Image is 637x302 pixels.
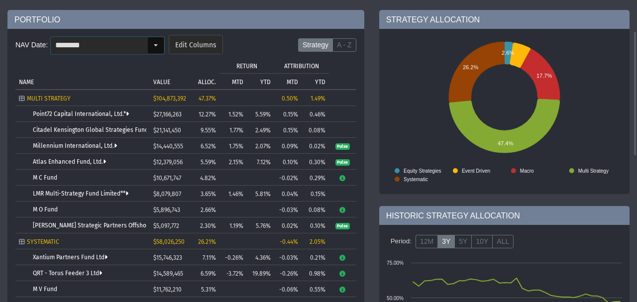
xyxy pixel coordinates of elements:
a: Citadel Kensington Global Strategies Fund Ltd. [33,126,163,133]
td: 0.46% [302,106,329,122]
text: 75.00% [387,260,404,266]
td: 0.02% [274,217,302,233]
span: 12.27% [199,111,216,118]
a: M O Fund [33,206,58,213]
td: -0.26% [274,265,302,281]
text: 26.2% [463,64,478,70]
a: LMR Multi-Strategy Fund Limited** [33,190,128,197]
span: 47.37% [199,95,216,102]
text: Equity Strategies [404,168,441,174]
td: Column MTD [219,73,247,89]
td: 2.49% [247,122,274,138]
div: HISTORIC STRATEGY ALLOCATION [379,206,630,225]
span: 2.66% [201,206,216,213]
span: $8,079,807 [153,191,181,198]
span: $58,026,250 [153,238,185,245]
span: Pulse [335,223,350,230]
text: Macro [520,168,534,174]
span: $5,896,743 [153,206,180,213]
td: 1.75% [219,138,247,154]
td: 1.52% [219,106,247,122]
div: STRATEGY ALLOCATION [379,10,630,29]
td: 0.30% [302,154,329,170]
p: RETURN [236,63,257,70]
text: Multi Strategy [578,168,608,174]
a: Millennium International, Ltd. [33,142,117,149]
td: 0.10% [302,217,329,233]
a: M C Fund [33,174,57,181]
span: 2.30% [200,222,216,229]
text: 17.7% [536,73,552,79]
td: 0.21% [302,249,329,265]
a: M V Fund [33,286,57,293]
p: YTD [315,79,325,86]
span: $10,671,747 [153,175,181,182]
td: -3.72% [219,265,247,281]
label: 3Y [437,235,455,249]
p: NAME [19,79,34,86]
a: QRT - Torus Feeder 3 Ltd [33,270,102,277]
label: 5Y [454,235,472,249]
a: Pulse [335,222,350,229]
text: Systematic [404,177,428,182]
td: 0.08% [302,122,329,138]
td: 5.81% [247,186,274,201]
td: Column YTD [302,73,329,89]
td: 5.59% [247,106,274,122]
p: VALUE [153,79,170,86]
td: 0.10% [274,154,302,170]
dx-button: Edit Columns [169,35,223,54]
div: Period: [387,233,416,250]
span: 7.11% [203,254,216,261]
div: PORTFOLIO [7,10,364,29]
td: 0.04% [274,186,302,201]
td: -0.06% [274,281,302,297]
td: Column ALLOC. [187,57,219,89]
td: 4.36% [247,249,274,265]
p: YTD [260,79,271,86]
td: Column [329,57,356,89]
span: 6.59% [201,270,216,277]
label: ALL [492,235,514,249]
td: 1.77% [219,122,247,138]
td: 0.15% [274,122,302,138]
td: 0.15% [302,186,329,201]
a: Point72 Capital International, Ltd.* [33,110,129,117]
a: [PERSON_NAME] Strategic Partners Offshore Fund, Ltd. [33,222,183,229]
td: 0.55% [302,281,329,297]
span: $5,097,772 [153,222,179,229]
td: Column MTD [274,73,302,89]
div: Select [147,37,164,54]
span: $15,746,323 [153,254,182,261]
div: 0.50% [278,95,298,102]
p: MTD [232,79,243,86]
span: $12,379,056 [153,159,183,166]
span: $104,873,392 [153,95,186,102]
span: 4.82% [200,175,216,182]
td: 2.07% [247,138,274,154]
span: 5.59% [201,159,216,166]
td: 0.29% [302,170,329,186]
a: Pulse [335,158,350,165]
td: 0.08% [302,201,329,217]
a: Xantium Partners Fund Ltd [33,254,107,261]
text: 50.00% [387,296,404,301]
span: SYSTEMATIC [27,238,59,245]
td: 1.46% [219,186,247,201]
td: 0.02% [302,138,329,154]
td: 7.12% [247,154,274,170]
td: 2.15% [219,154,247,170]
span: $11,762,210 [153,286,182,293]
td: 1.19% [219,217,247,233]
td: 0.98% [302,265,329,281]
p: ATTRIBUTION [284,63,319,70]
td: -0.03% [274,249,302,265]
text: Event Driven [462,168,490,174]
div: -0.44% [278,238,298,245]
span: 5.31% [201,286,216,293]
text: 47.4% [498,140,513,146]
td: 0.15% [274,106,302,122]
p: ALLOC. [198,79,216,86]
span: Pulse [335,159,350,166]
span: MULTI STRATEGY [27,95,71,102]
